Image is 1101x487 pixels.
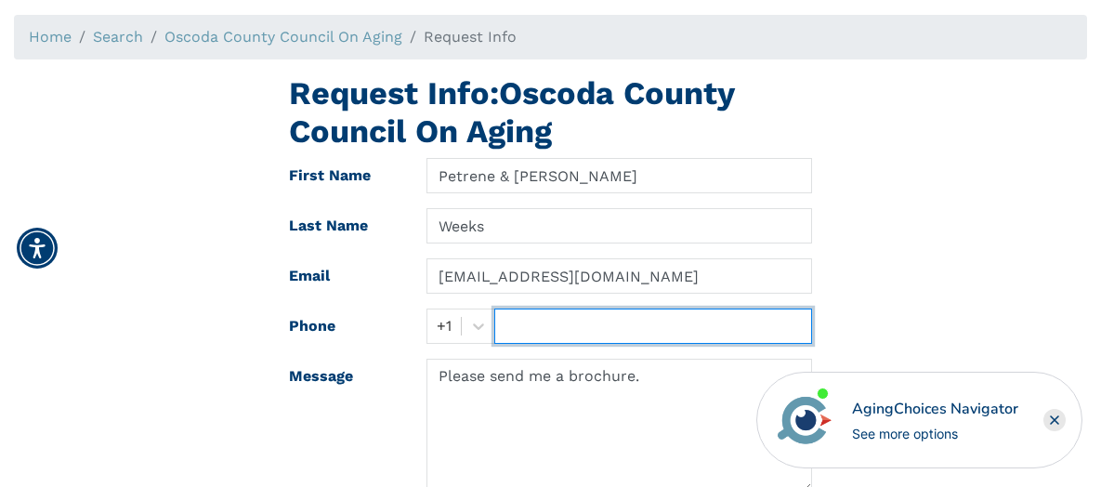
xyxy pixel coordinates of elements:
label: Last Name [275,208,413,243]
h1: Request Info: Oscoda County Council On Aging [289,74,812,151]
img: avatar [773,388,836,452]
div: AgingChoices Navigator [852,398,1018,420]
div: Close [1043,409,1066,431]
span: Request Info [424,28,517,46]
label: First Name [275,158,413,193]
label: Email [275,258,413,294]
nav: breadcrumb [14,15,1087,59]
div: Accessibility Menu [17,228,58,269]
a: Oscoda County Council On Aging [164,28,402,46]
div: See more options [852,424,1018,443]
label: Phone [275,309,413,344]
a: Search [93,28,143,46]
a: Home [29,28,72,46]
